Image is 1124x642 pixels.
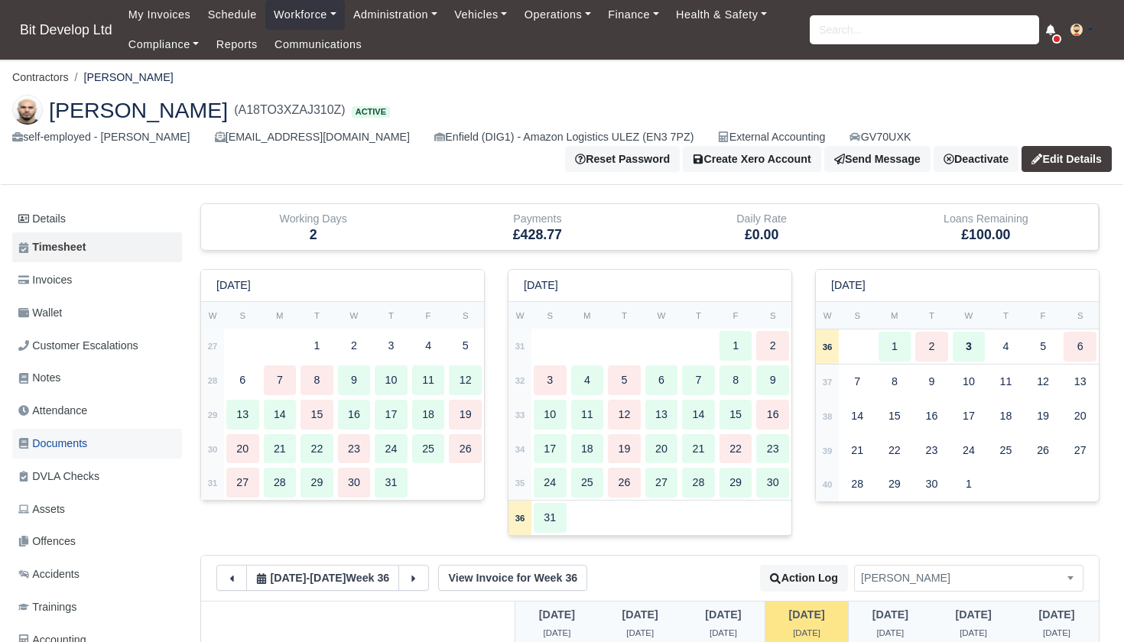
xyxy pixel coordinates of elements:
[12,363,182,393] a: Notes
[12,559,182,589] a: Accidents
[12,15,120,45] a: Bit Develop Ltd
[1064,401,1096,431] div: 20
[849,128,911,146] a: GV70UXK
[226,400,259,430] div: 13
[682,400,715,430] div: 14
[12,71,69,83] a: Contractors
[1064,367,1096,397] div: 13
[18,468,99,485] span: DVLA Checks
[544,628,571,637] span: 3 days ago
[823,342,833,352] strong: 36
[1048,569,1124,642] iframe: Chat Widget
[915,332,948,362] div: 2
[18,402,87,420] span: Attendance
[645,400,678,430] div: 13
[720,331,752,361] div: 1
[534,503,567,533] div: 31
[756,468,789,498] div: 30
[841,436,874,465] div: 21
[276,311,283,320] small: M
[215,128,410,146] div: [EMAIL_ADDRESS][DOMAIN_NAME]
[885,227,1087,243] h5: £100.00
[793,628,820,637] span: 11 hours ago
[841,401,874,431] div: 14
[209,311,217,320] small: W
[622,608,658,621] span: 2 days ago
[760,565,848,592] button: Action Log
[705,608,741,621] span: 1 day ago
[300,400,333,430] div: 15
[12,205,182,233] a: Details
[824,146,931,172] a: Send Message
[789,608,825,621] span: 11 hours ago
[571,434,604,464] div: 18
[515,410,525,420] strong: 33
[720,468,752,498] div: 29
[1,83,1123,185] div: Ailton De Oliveira
[989,436,1022,465] div: 25
[966,340,972,352] strong: 3
[18,501,65,518] span: Assets
[226,468,259,498] div: 27
[571,468,604,498] div: 25
[18,435,87,452] span: Documents
[571,400,604,430] div: 11
[226,365,259,395] div: 6
[608,365,641,395] div: 5
[1027,332,1060,362] div: 5
[437,210,638,228] div: Payments
[208,30,266,60] a: Reports
[823,412,833,421] strong: 38
[449,365,482,395] div: 12
[770,311,776,320] small: S
[879,401,911,431] div: 15
[645,468,678,498] div: 27
[756,365,789,395] div: 9
[12,232,182,262] a: Timesheet
[350,311,359,320] small: W
[720,400,752,430] div: 15
[434,128,694,146] div: Enfield (DIG1) - Amazon Logistics ULEZ (EN3 7PZ)
[756,331,789,361] div: 2
[831,279,866,292] h6: [DATE]
[208,410,218,420] strong: 29
[515,478,525,488] strong: 35
[300,331,333,361] div: 1
[953,367,986,397] div: 10
[823,480,833,489] strong: 40
[18,566,80,583] span: Accidents
[208,342,218,351] strong: 27
[1022,146,1112,172] a: Edit Details
[208,478,218,488] strong: 31
[270,572,306,584] span: 3 days ago
[855,569,1083,588] span: Ailton De Oliveira
[12,494,182,524] a: Assets
[1041,311,1046,320] small: F
[338,365,371,395] div: 9
[216,279,251,292] h6: [DATE]
[891,311,898,320] small: M
[1003,311,1009,320] small: T
[934,146,1018,172] a: Deactivate
[1043,628,1070,637] span: 2 days from now
[854,565,1083,592] span: Ailton De Oliveira
[300,468,333,498] div: 29
[823,446,833,456] strong: 39
[208,376,218,385] strong: 28
[18,238,86,256] span: Timesheet
[12,527,182,556] a: Offences
[375,400,408,430] div: 17
[534,468,567,498] div: 24
[824,311,832,320] small: W
[375,365,408,395] div: 10
[710,628,737,637] span: 1 day ago
[650,204,874,250] div: Daily Rate
[412,434,445,464] div: 25
[645,365,678,395] div: 6
[915,401,948,431] div: 16
[515,376,525,385] strong: 32
[915,469,948,499] div: 30
[49,99,228,121] span: [PERSON_NAME]
[463,311,469,320] small: S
